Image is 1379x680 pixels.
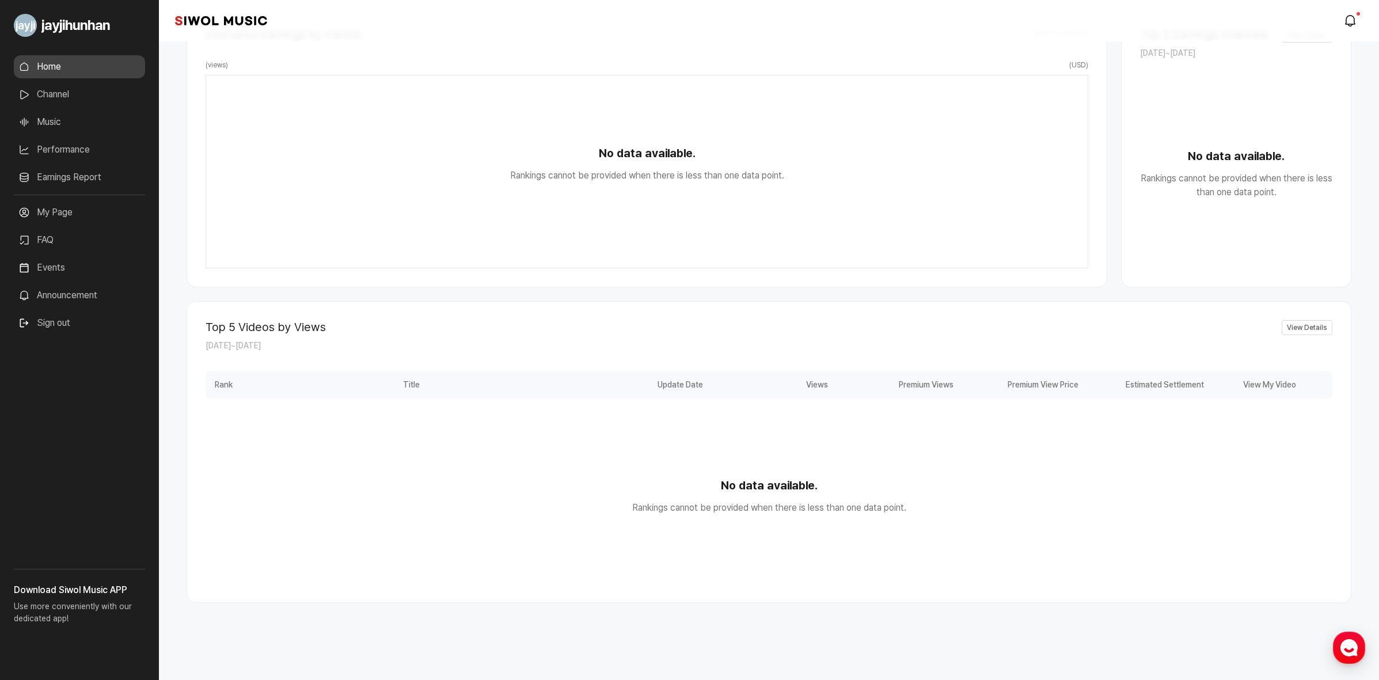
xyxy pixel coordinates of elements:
[206,371,241,398] div: Rank
[206,320,326,334] h2: Top 5 Videos by Views
[206,371,1332,584] div: performance
[3,365,76,394] a: Home
[1082,371,1207,398] div: Estimated Settlement
[14,256,145,279] a: Events
[206,60,228,70] span: ( views )
[14,55,145,78] a: Home
[206,169,1088,183] p: Rankings cannot be provided when there is less than one data point.
[14,229,145,252] a: FAQ
[149,365,221,394] a: Settings
[1069,60,1088,70] span: ( USD )
[14,166,145,189] a: Earnings Report
[14,138,145,161] a: Performance
[241,371,581,398] div: Title
[14,284,145,307] a: Announcement
[957,371,1082,398] div: Premium View Price
[831,371,956,398] div: Premium Views
[1140,172,1332,199] p: Rankings cannot be provided when there is less than one data point.
[1140,48,1195,58] span: [DATE] ~ [DATE]
[1207,371,1332,398] div: View My Video
[581,371,706,398] div: Update Date
[14,111,145,134] a: Music
[706,371,831,398] div: Views
[206,477,1332,494] strong: No data available.
[206,341,261,350] span: [DATE] ~ [DATE]
[170,382,199,392] span: Settings
[14,9,145,41] a: Go to My Profile
[14,583,145,597] h3: Download Siwol Music APP
[14,83,145,106] a: Channel
[76,365,149,394] a: Messages
[29,382,50,392] span: Home
[1340,9,1363,32] a: modal.notifications
[14,201,145,224] a: My Page
[1282,320,1332,335] a: View Details
[14,597,145,634] p: Use more conveniently with our dedicated app!
[206,145,1088,162] strong: No data available.
[206,501,1332,515] p: Rankings cannot be provided when there is less than one data point.
[41,15,110,36] span: jayjihunhan
[14,311,75,335] button: Sign out
[96,383,130,392] span: Messages
[1140,147,1332,165] strong: No data available.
